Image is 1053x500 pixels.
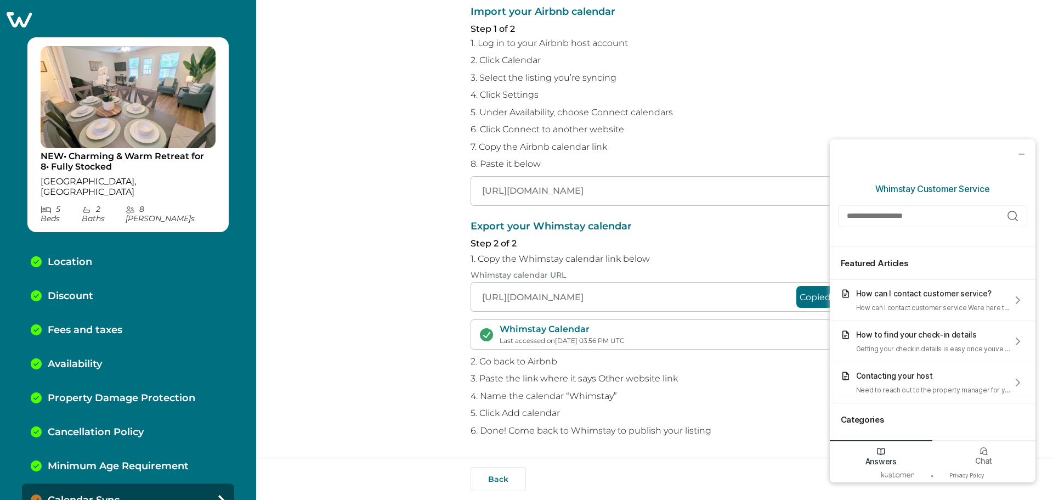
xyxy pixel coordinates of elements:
img: propertyImage_NEW• Charming & Warm Retreat for 8• Fully Stocked [41,46,216,148]
p: 2 Bath s [82,205,125,223]
p: Availability [48,358,102,370]
p: NEW• Charming & Warm Retreat for 8• Fully Stocked [41,151,216,172]
p: 8. Paste it below [471,159,839,170]
p: 7. Copy the Airbnb calendar link [471,142,839,153]
p: Location [48,256,92,268]
p: Last accessed on [DATE] 03:56 PM UTC [500,337,624,345]
p: Minimum Age Requirement [48,460,189,473]
p: 3. Paste the link where it says Other website link [471,373,839,384]
p: 6. Done! Come back to Whimstay to publish your listing [471,425,839,436]
p: Property Damage Protection [48,392,195,405]
p: Cancellation Policy [48,426,144,439]
p: 4. Click Settings [471,89,839,100]
p: Step 2 of 2 [471,238,839,249]
p: 5. Click Add calendar [471,408,839,419]
p: 5 Bed s [41,205,82,223]
p: Fees and taxes [48,324,122,336]
p: 2. Go back to Airbnb [471,356,839,367]
button: Copied [796,286,835,308]
p: [GEOGRAPHIC_DATA], [GEOGRAPHIC_DATA] [41,176,216,198]
p: Discount [48,290,93,302]
p: Import your Airbnb calendar [471,7,839,18]
p: Whimstay calendar URL [471,271,839,280]
button: Back [471,467,526,491]
p: Whimstay Calendar [500,324,624,335]
p: 1. Copy the Whimstay calendar link below [471,254,839,265]
p: 5. Under Availability, choose Connect calendars [471,107,839,118]
p: Export your Whimstay calendar [471,221,839,232]
p: 4. Name the calendar “Whimstay” [471,391,839,402]
p: 1. Log in to your Airbnb host account [471,38,839,49]
input: Airbnb calendar link [471,176,839,206]
p: 2. Click Calendar [471,55,839,66]
p: 6. Click Connect to another website [471,124,839,135]
p: 3. Select the listing you’re syncing [471,72,839,83]
p: Step 1 of 2 [471,24,839,35]
iframe: Kustomer Widget Iframe [823,132,1042,489]
p: 8 [PERSON_NAME] s [126,205,216,223]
